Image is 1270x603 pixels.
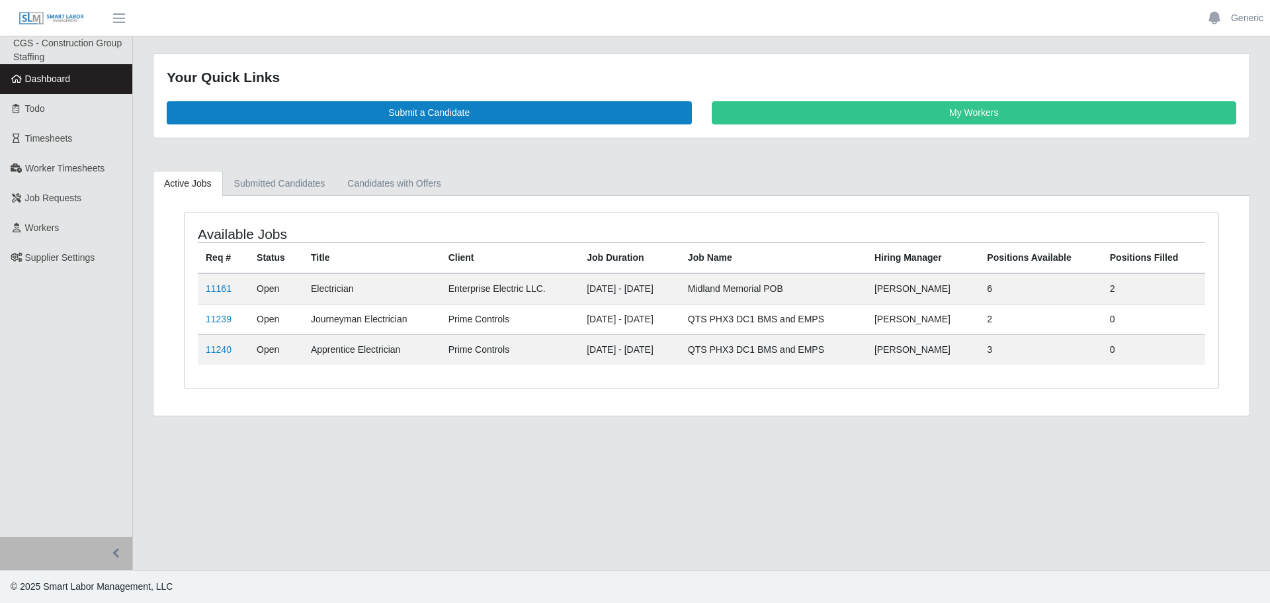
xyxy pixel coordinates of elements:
[249,304,303,334] td: Open
[579,273,680,304] td: [DATE] - [DATE]
[867,242,979,273] th: Hiring Manager
[25,163,105,173] span: Worker Timesheets
[25,73,71,84] span: Dashboard
[167,101,692,124] a: Submit a Candidate
[303,334,441,365] td: Apprentice Electrician
[19,11,85,26] img: SLM Logo
[680,242,867,273] th: Job Name
[25,133,73,144] span: Timesheets
[206,314,232,324] a: 11239
[680,334,867,365] td: QTS PHX3 DC1 BMS and EMPS
[979,334,1101,365] td: 3
[303,242,441,273] th: Title
[25,193,82,203] span: Job Requests
[153,171,223,197] a: Active Jobs
[867,304,979,334] td: [PERSON_NAME]
[441,273,579,304] td: Enterprise Electric LLC.
[680,273,867,304] td: Midland Memorial POB
[336,171,452,197] a: Candidates with Offers
[11,581,173,592] span: © 2025 Smart Labor Management, LLC
[249,242,303,273] th: Status
[579,242,680,273] th: Job Duration
[979,304,1101,334] td: 2
[303,304,441,334] td: Journeyman Electrician
[579,304,680,334] td: [DATE] - [DATE]
[1102,242,1205,273] th: Positions Filled
[206,344,232,355] a: 11240
[979,242,1101,273] th: Positions Available
[25,103,45,114] span: Todo
[206,283,232,294] a: 11161
[25,222,60,233] span: Workers
[441,304,579,334] td: Prime Controls
[441,334,579,365] td: Prime Controls
[303,273,441,304] td: Electrician
[867,273,979,304] td: [PERSON_NAME]
[579,334,680,365] td: [DATE] - [DATE]
[1102,273,1205,304] td: 2
[1231,11,1263,25] a: Generic
[712,101,1237,124] a: My Workers
[249,334,303,365] td: Open
[1102,304,1205,334] td: 0
[198,242,249,273] th: Req #
[680,304,867,334] td: QTS PHX3 DC1 BMS and EMPS
[198,226,606,242] h4: Available Jobs
[867,334,979,365] td: [PERSON_NAME]
[223,171,337,197] a: Submitted Candidates
[25,252,95,263] span: Supplier Settings
[441,242,579,273] th: Client
[13,38,122,62] span: CGS - Construction Group Staffing
[249,273,303,304] td: Open
[979,273,1101,304] td: 6
[167,67,1236,88] div: Your Quick Links
[1102,334,1205,365] td: 0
